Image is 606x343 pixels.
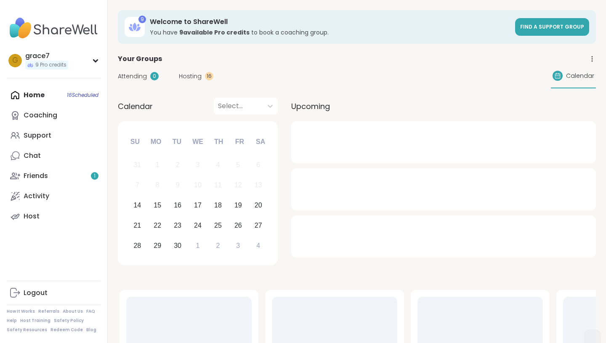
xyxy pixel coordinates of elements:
[216,159,220,170] div: 4
[194,179,202,191] div: 10
[63,308,83,314] a: About Us
[7,146,101,166] a: Chat
[249,216,267,234] div: Choose Saturday, September 27th, 2025
[249,176,267,194] div: Not available Saturday, September 13th, 2025
[256,159,260,170] div: 6
[249,156,267,174] div: Not available Saturday, September 6th, 2025
[127,155,268,255] div: month 2025-09
[229,197,247,215] div: Choose Friday, September 19th, 2025
[7,308,35,314] a: How It Works
[154,240,161,251] div: 29
[24,151,41,160] div: Chat
[7,13,101,43] img: ShareWell Nav Logo
[229,216,247,234] div: Choose Friday, September 26th, 2025
[249,237,267,255] div: Choose Saturday, October 4th, 2025
[234,179,242,191] div: 12
[128,237,146,255] div: Choose Sunday, September 28th, 2025
[24,111,57,120] div: Coaching
[515,18,589,36] a: Find a support group
[209,197,227,215] div: Choose Thursday, September 18th, 2025
[7,186,101,206] a: Activity
[50,327,83,333] a: Redeem Code
[229,176,247,194] div: Not available Friday, September 12th, 2025
[133,159,141,170] div: 31
[7,206,101,226] a: Host
[7,327,47,333] a: Safety Resources
[169,156,187,174] div: Not available Tuesday, September 2nd, 2025
[236,240,240,251] div: 3
[520,23,584,30] span: Find a support group
[154,220,161,231] div: 22
[255,220,262,231] div: 27
[194,220,202,231] div: 24
[209,216,227,234] div: Choose Thursday, September 25th, 2025
[169,216,187,234] div: Choose Tuesday, September 23rd, 2025
[128,156,146,174] div: Not available Sunday, August 31st, 2025
[291,101,330,112] span: Upcoming
[154,199,161,211] div: 15
[146,133,165,151] div: Mo
[176,159,180,170] div: 2
[133,199,141,211] div: 14
[236,159,240,170] div: 5
[128,216,146,234] div: Choose Sunday, September 21st, 2025
[209,156,227,174] div: Not available Thursday, September 4th, 2025
[86,327,96,333] a: Blog
[38,308,59,314] a: Referrals
[214,199,222,211] div: 18
[150,28,510,37] h3: You have to book a coaching group.
[234,199,242,211] div: 19
[7,105,101,125] a: Coaching
[133,240,141,251] div: 28
[149,216,167,234] div: Choose Monday, September 22nd, 2025
[118,72,147,81] span: Attending
[205,72,213,80] div: 16
[138,16,146,23] div: 9
[174,240,181,251] div: 30
[176,179,180,191] div: 9
[196,240,200,251] div: 1
[209,176,227,194] div: Not available Thursday, September 11th, 2025
[54,318,84,324] a: Safety Policy
[149,156,167,174] div: Not available Monday, September 1st, 2025
[566,72,594,80] span: Calendar
[214,179,222,191] div: 11
[196,159,200,170] div: 3
[25,51,68,61] div: grace7
[118,54,162,64] span: Your Groups
[229,156,247,174] div: Not available Friday, September 5th, 2025
[234,220,242,231] div: 26
[24,212,40,221] div: Host
[150,72,159,80] div: 0
[7,318,17,324] a: Help
[167,133,186,151] div: Tu
[86,308,95,314] a: FAQ
[209,237,227,255] div: Choose Thursday, October 2nd, 2025
[128,197,146,215] div: Choose Sunday, September 14th, 2025
[156,179,159,191] div: 8
[249,197,267,215] div: Choose Saturday, September 20th, 2025
[194,199,202,211] div: 17
[7,166,101,186] a: Friends1
[255,179,262,191] div: 13
[7,283,101,303] a: Logout
[174,199,181,211] div: 16
[94,173,96,180] span: 1
[128,176,146,194] div: Not available Sunday, September 7th, 2025
[24,171,48,181] div: Friends
[189,237,207,255] div: Choose Wednesday, October 1st, 2025
[189,176,207,194] div: Not available Wednesday, September 10th, 2025
[229,237,247,255] div: Choose Friday, October 3rd, 2025
[169,237,187,255] div: Choose Tuesday, September 30th, 2025
[189,133,207,151] div: We
[24,288,48,298] div: Logout
[216,240,220,251] div: 2
[150,17,510,27] h3: Welcome to ShareWell
[256,240,260,251] div: 4
[149,197,167,215] div: Choose Monday, September 15th, 2025
[24,191,49,201] div: Activity
[156,159,159,170] div: 1
[20,318,50,324] a: Host Training
[214,220,222,231] div: 25
[174,220,181,231] div: 23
